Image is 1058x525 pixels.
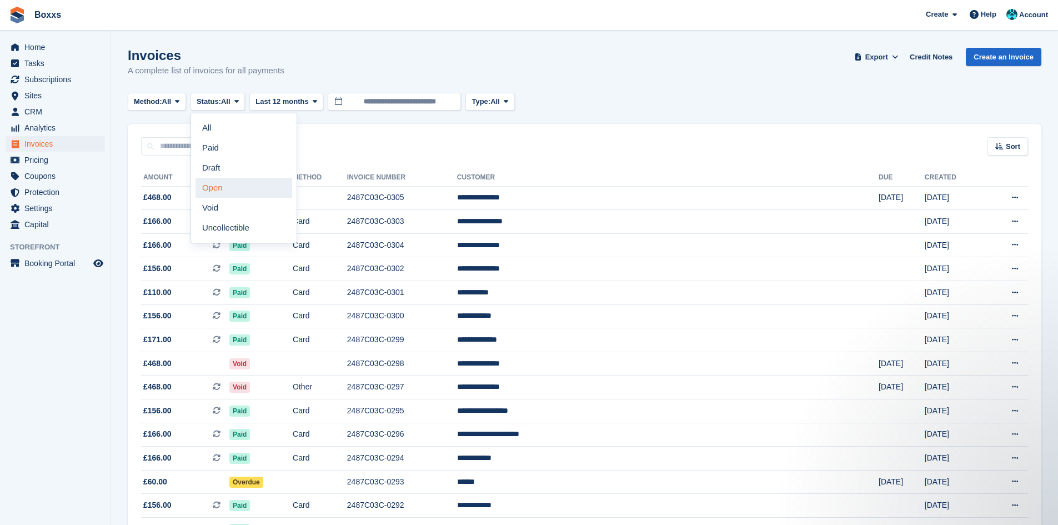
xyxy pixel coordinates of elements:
td: 2487C03C-0298 [347,352,457,376]
span: Paid [229,287,250,298]
span: Tasks [24,56,91,71]
td: Card [293,447,347,471]
a: menu [6,120,105,136]
td: Card [293,399,347,423]
span: Export [865,52,888,63]
td: 2487C03C-0300 [347,304,457,328]
td: Card [293,281,347,305]
span: Type: [472,96,490,107]
td: [DATE] [879,186,925,210]
td: 2487C03C-0296 [347,423,457,447]
th: Invoice Number [347,169,457,187]
td: [DATE] [925,423,984,447]
span: Invoices [24,136,91,152]
th: Due [879,169,925,187]
span: Pricing [24,152,91,168]
td: 2487C03C-0303 [347,210,457,234]
td: 2487C03C-0293 [347,470,457,494]
a: Void [195,198,292,218]
td: [DATE] [879,376,925,399]
td: [DATE] [879,470,925,494]
td: 2487C03C-0302 [347,257,457,281]
span: Paid [229,240,250,251]
span: Paid [229,263,250,274]
span: All [162,96,172,107]
td: [DATE] [925,494,984,518]
td: Other [293,376,347,399]
a: menu [6,152,105,168]
span: Analytics [24,120,91,136]
span: Sort [1006,141,1020,152]
span: Method: [134,96,162,107]
td: Card [293,423,347,447]
a: Credit Notes [905,48,957,66]
td: [DATE] [925,304,984,328]
a: Preview store [92,257,105,270]
span: £166.00 [143,452,172,464]
td: [DATE] [925,186,984,210]
span: £156.00 [143,310,172,322]
td: Card [293,233,347,257]
a: menu [6,136,105,152]
span: Paid [229,453,250,464]
span: Sites [24,88,91,103]
p: A complete list of invoices for all payments [128,64,284,77]
a: Draft [195,158,292,178]
span: Help [981,9,996,20]
span: £156.00 [143,499,172,511]
button: Status: All [190,93,245,111]
span: Paid [229,334,250,346]
td: [DATE] [925,233,984,257]
a: menu [6,56,105,71]
span: Paid [229,500,250,511]
span: £468.00 [143,381,172,393]
a: menu [6,39,105,55]
span: Create [926,9,948,20]
td: 2487C03C-0295 [347,399,457,423]
span: £110.00 [143,287,172,298]
span: £171.00 [143,334,172,346]
span: Storefront [10,242,111,253]
a: menu [6,104,105,119]
span: Last 12 months [255,96,308,107]
a: menu [6,217,105,232]
a: Uncollectible [195,218,292,238]
span: Status: [197,96,221,107]
span: £166.00 [143,428,172,440]
a: menu [6,256,105,271]
td: Card [293,210,347,234]
td: [DATE] [925,399,984,423]
span: Overdue [229,477,263,488]
a: menu [6,88,105,103]
img: Graham Buchan [1006,9,1017,20]
a: menu [6,168,105,184]
td: [DATE] [925,281,984,305]
th: Amount [141,169,229,187]
span: £166.00 [143,239,172,251]
span: Void [229,358,250,369]
td: [DATE] [925,257,984,281]
a: menu [6,184,105,200]
td: [DATE] [879,352,925,376]
span: Protection [24,184,91,200]
td: 2487C03C-0297 [347,376,457,399]
td: 2487C03C-0304 [347,233,457,257]
span: Capital [24,217,91,232]
button: Type: All [465,93,514,111]
button: Method: All [128,93,186,111]
td: [DATE] [925,328,984,352]
span: £156.00 [143,405,172,417]
button: Export [852,48,901,66]
span: All [490,96,500,107]
span: Home [24,39,91,55]
td: [DATE] [925,470,984,494]
td: 2487C03C-0292 [347,494,457,518]
span: Subscriptions [24,72,91,87]
th: Method [293,169,347,187]
span: CRM [24,104,91,119]
td: Card [293,494,347,518]
td: 2487C03C-0299 [347,328,457,352]
span: Settings [24,201,91,216]
span: Booking Portal [24,256,91,271]
span: £468.00 [143,358,172,369]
